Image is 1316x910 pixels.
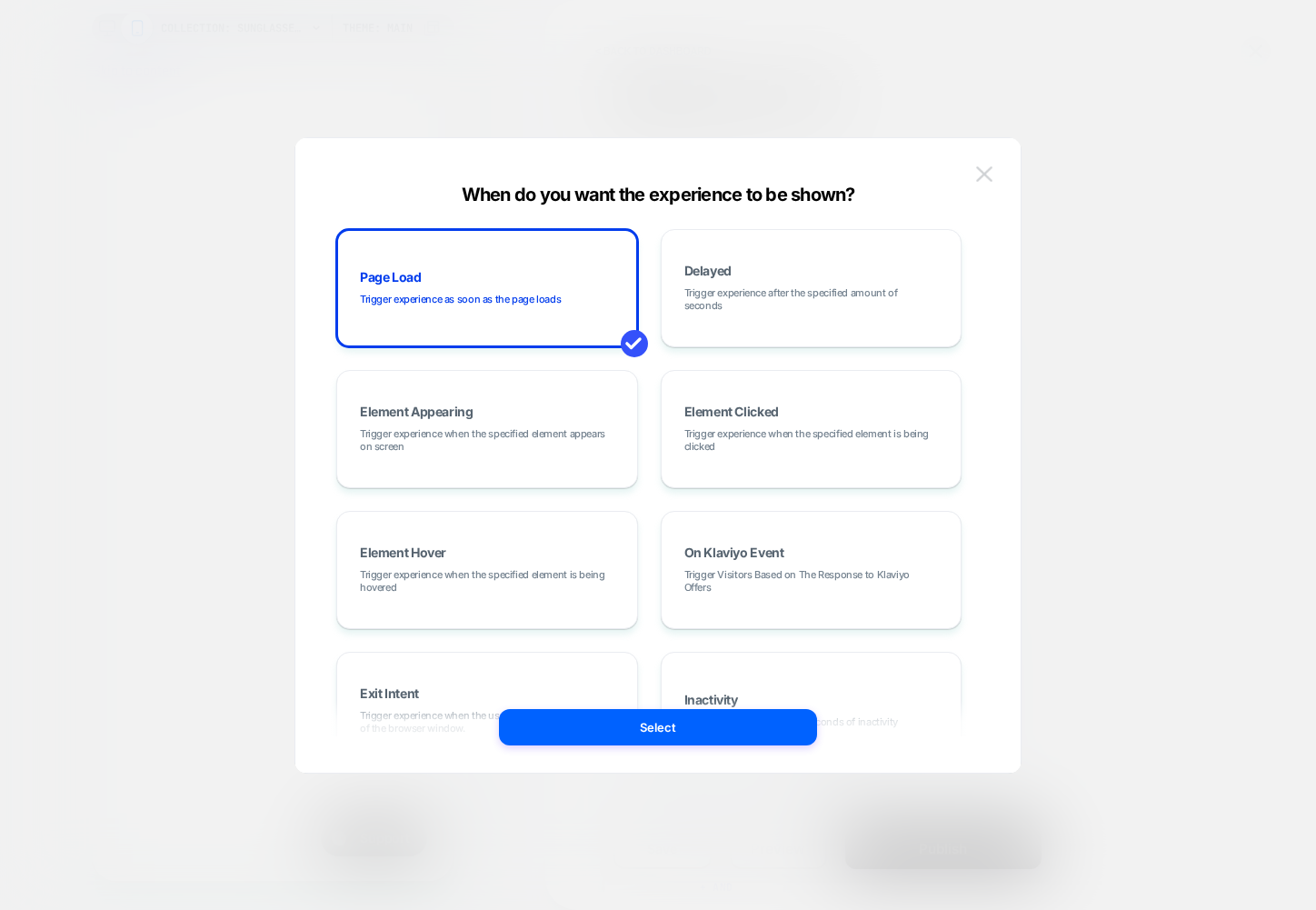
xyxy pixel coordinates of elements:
iframe: Gorgias live chat messenger [219,755,342,805]
span: Delayed [684,265,732,277]
span: Trigger experience when the specified element is being hovered [360,568,614,594]
span: Inactivity [684,694,738,706]
span: Trigger experience when the specified element appears on screen [360,427,614,453]
span: Trigger experience after the specified amount of seconds [684,286,939,312]
span: Trigger Visitors Based on The Response to Klaviyo Offers [684,568,939,594]
button: Select [499,709,817,745]
span: When do you want the experience to be shown? [462,184,855,205]
span: Trigger experience when the specified element is being clicked [684,427,939,453]
img: close [976,166,992,182]
span: On Klaviyo Event [684,546,784,559]
span: Element Clicked [684,405,779,418]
